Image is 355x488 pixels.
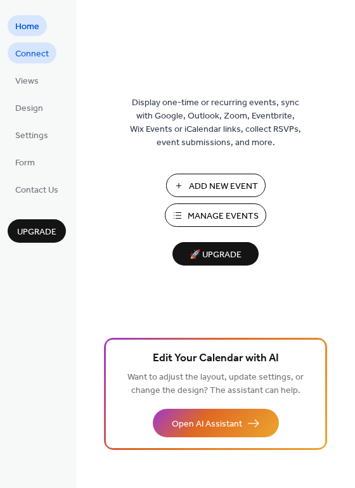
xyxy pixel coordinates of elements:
span: Add New Event [189,180,258,193]
span: Connect [15,48,49,61]
a: Home [8,15,47,36]
button: Upgrade [8,219,66,243]
span: Manage Events [188,210,259,223]
span: 🚀 Upgrade [180,247,251,264]
span: Home [15,20,39,34]
span: Open AI Assistant [172,418,242,431]
button: Open AI Assistant [153,409,279,437]
button: 🚀 Upgrade [172,242,259,266]
span: Design [15,102,43,115]
span: Settings [15,129,48,143]
a: Form [8,151,42,172]
a: Settings [8,124,56,145]
a: Contact Us [8,179,66,200]
span: Want to adjust the layout, update settings, or change the design? The assistant can help. [127,369,304,399]
span: Display one-time or recurring events, sync with Google, Outlook, Zoom, Eventbrite, Wix Events or ... [130,96,301,150]
span: Views [15,75,39,88]
a: Views [8,70,46,91]
a: Connect [8,42,56,63]
span: Edit Your Calendar with AI [153,350,279,368]
a: Design [8,97,51,118]
button: Manage Events [165,203,266,227]
span: Form [15,157,35,170]
button: Add New Event [166,174,266,197]
span: Upgrade [17,226,56,239]
span: Contact Us [15,184,58,197]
